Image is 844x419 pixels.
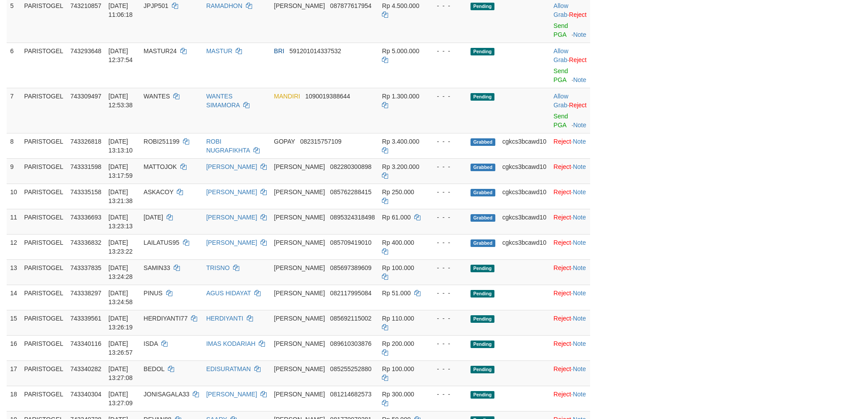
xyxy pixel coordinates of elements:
span: [DATE] 13:13:10 [109,138,133,154]
span: Copy 085692115002 to clipboard [330,315,371,322]
td: PARISTOGEL [21,285,67,310]
span: Pending [471,265,494,272]
span: Copy 085697389609 to clipboard [330,264,371,271]
a: Reject [553,290,571,297]
a: Note [573,31,587,38]
a: ROBI NUGRAFIKHTA [206,138,250,154]
a: Reject [553,340,571,347]
a: Reject [553,188,571,196]
span: Rp 100.000 [382,264,414,271]
td: PARISTOGEL [21,184,67,209]
span: Rp 200.000 [382,340,414,347]
span: [PERSON_NAME] [274,340,325,347]
a: Reject [553,163,571,170]
td: · [550,88,590,133]
td: cgkcs3bcawd10 [499,209,550,234]
span: Pending [471,290,494,298]
span: [DATE] 13:23:13 [109,214,133,230]
td: PARISTOGEL [21,234,67,259]
div: - - - [430,92,463,101]
span: Grabbed [471,138,495,146]
td: 8 [7,133,21,158]
a: Note [573,365,586,372]
span: [PERSON_NAME] [274,2,325,9]
span: Rp 100.000 [382,365,414,372]
td: · [550,133,590,158]
span: Copy 082280300898 to clipboard [330,163,371,170]
span: Rp 61.000 [382,214,411,221]
a: AGUS HIDAYAT [206,290,251,297]
span: [PERSON_NAME] [274,315,325,322]
span: JONISAGALA33 [144,391,190,398]
span: 743339561 [70,315,101,322]
span: MANDIRI [274,93,300,100]
span: 743337835 [70,264,101,271]
a: EDISURATMAN [206,365,251,372]
a: Note [573,391,586,398]
td: 11 [7,209,21,234]
span: Rp 3.400.000 [382,138,419,145]
span: [DATE] [144,214,163,221]
a: Allow Grab [553,93,568,109]
a: [PERSON_NAME] [206,239,257,246]
a: [PERSON_NAME] [206,214,257,221]
a: [PERSON_NAME] [206,188,257,196]
span: Copy 085762288415 to clipboard [330,188,371,196]
td: PARISTOGEL [21,133,67,158]
td: · [550,184,590,209]
div: - - - [430,314,463,323]
span: [PERSON_NAME] [274,163,325,170]
span: 743335158 [70,188,101,196]
td: PARISTOGEL [21,158,67,184]
a: Note [573,239,586,246]
span: Copy 0895324318498 to clipboard [330,214,375,221]
div: - - - [430,188,463,196]
td: · [550,285,590,310]
span: Pending [471,315,494,323]
td: · [550,259,590,285]
td: 12 [7,234,21,259]
a: IMAS KODARIAH [206,340,255,347]
span: Pending [471,391,494,399]
td: · [550,310,590,335]
span: 743331598 [70,163,101,170]
span: Copy 085709419010 to clipboard [330,239,371,246]
td: · [550,234,590,259]
div: - - - [430,47,463,55]
div: - - - [430,1,463,10]
div: - - - [430,213,463,222]
td: · [550,335,590,360]
td: PARISTOGEL [21,209,67,234]
div: - - - [430,289,463,298]
td: · [550,158,590,184]
div: - - - [430,263,463,272]
span: GOPAY [274,138,295,145]
a: Reject [553,264,571,271]
a: Note [573,188,586,196]
a: Note [573,315,586,322]
span: Copy 087877617954 to clipboard [330,2,371,9]
td: PARISTOGEL [21,335,67,360]
span: [PERSON_NAME] [274,188,325,196]
span: [DATE] 13:21:38 [109,188,133,204]
span: [DATE] 12:53:38 [109,93,133,109]
span: [DATE] 13:27:09 [109,391,133,407]
span: [PERSON_NAME] [274,290,325,297]
span: [DATE] 13:17:59 [109,163,133,179]
a: [PERSON_NAME] [206,391,257,398]
td: 16 [7,335,21,360]
a: Note [573,290,586,297]
a: MASTUR [206,47,232,55]
a: Note [573,138,586,145]
a: Note [573,264,586,271]
span: Rp 110.000 [382,315,414,322]
span: SAMIN33 [144,264,170,271]
span: 743336832 [70,239,101,246]
a: Send PGA [553,22,568,38]
span: [DATE] 12:37:54 [109,47,133,63]
span: 743340282 [70,365,101,372]
a: Allow Grab [553,47,568,63]
span: BEDOL [144,365,164,372]
a: Reject [553,315,571,322]
span: Pending [471,48,494,55]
